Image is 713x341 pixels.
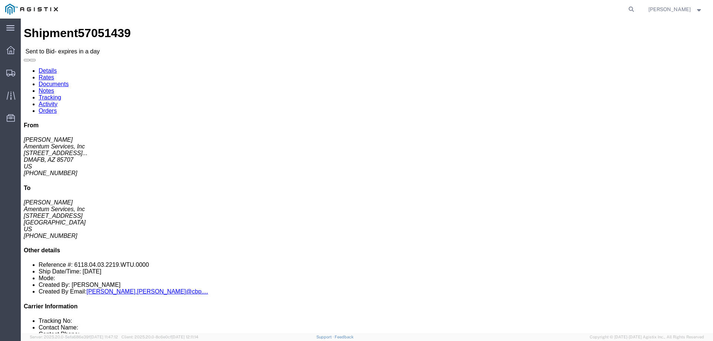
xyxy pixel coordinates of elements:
[21,19,713,333] iframe: FS Legacy Container
[590,334,704,340] span: Copyright © [DATE]-[DATE] Agistix Inc., All Rights Reserved
[316,335,335,339] a: Support
[648,5,703,14] button: [PERSON_NAME]
[90,335,118,339] span: [DATE] 11:47:12
[30,335,118,339] span: Server: 2025.20.0-5efa686e39f
[648,5,691,13] span: Cierra Brown
[121,335,198,339] span: Client: 2025.20.0-8c6e0cf
[172,335,198,339] span: [DATE] 12:11:14
[335,335,354,339] a: Feedback
[5,4,58,15] img: logo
